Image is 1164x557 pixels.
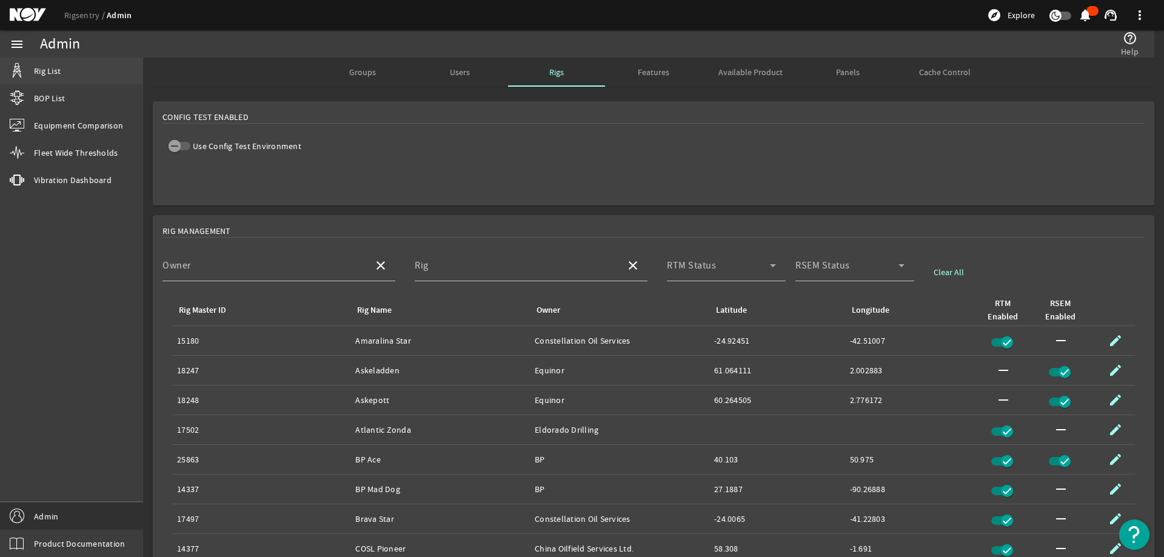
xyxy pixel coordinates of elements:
mat-icon: close [626,258,640,273]
div: -1.691 [850,542,976,555]
div: Askepott [355,394,525,406]
span: Rig Management [162,225,231,237]
input: Select a Rig [415,263,616,278]
div: -41.22803 [850,513,976,525]
div: 14337 [177,483,346,495]
div: -24.0065 [714,513,840,525]
span: Available Product [718,68,783,76]
span: Rigs [549,68,564,76]
div: Rig Name [357,304,392,317]
mat-icon: horizontal_rule [1054,482,1068,496]
div: Longitude [852,304,889,317]
mat-label: RSEM Status [795,259,850,272]
button: Open Resource Center [1119,519,1149,550]
div: 2.002883 [850,364,976,376]
div: -90.26888 [850,483,976,495]
mat-icon: edit [1108,333,1123,348]
span: Cache Control [919,68,971,76]
span: Help [1121,45,1139,58]
label: Use Config Test Environment [190,140,301,152]
div: 25863 [177,453,346,465]
div: BP [535,483,704,495]
button: Clear All [924,261,974,283]
div: Amaralina Star [355,335,525,347]
div: BP Ace [355,453,525,465]
span: Vibration Dashboard [34,174,112,186]
mat-icon: edit [1108,541,1123,556]
span: Panels [836,68,860,76]
mat-icon: notifications [1078,8,1092,22]
span: Fleet Wide Thresholds [34,147,118,159]
div: -42.51007 [850,335,976,347]
mat-icon: edit [1108,363,1123,378]
mat-icon: horizontal_rule [1054,422,1068,437]
button: Explore [982,5,1040,25]
div: Askeladden [355,364,525,376]
span: Equipment Comparison [34,119,123,132]
mat-icon: menu [10,37,24,52]
div: 60.264505 [714,394,840,406]
div: Admin [40,38,80,50]
div: RSEM Enabled [1045,297,1075,324]
div: RTM Enabled [986,297,1029,324]
mat-icon: close [373,258,388,273]
div: 14377 [177,542,346,555]
div: 17497 [177,513,346,525]
span: Groups [349,68,376,76]
mat-icon: edit [1108,422,1123,437]
mat-icon: horizontal_rule [1054,512,1068,526]
div: 18247 [177,364,346,376]
div: BP Mad Dog [355,483,525,495]
a: Admin [107,10,132,21]
mat-icon: help_outline [1123,31,1137,45]
div: Latitude [716,304,747,317]
div: 50.975 [850,453,976,465]
div: COSL Pioneer [355,542,525,555]
a: Rigsentry [64,10,107,21]
mat-icon: support_agent [1103,8,1118,22]
div: Constellation Oil Services [535,335,704,347]
span: Users [450,68,470,76]
div: Eldorado Drilling [535,424,704,436]
div: Owner [537,304,560,317]
div: 15180 [177,335,346,347]
div: 18248 [177,394,346,406]
div: Constellation Oil Services [535,513,704,525]
mat-label: Rig [415,259,429,272]
mat-icon: horizontal_rule [1054,541,1068,556]
span: Admin [34,510,58,522]
div: Equinor [535,394,704,406]
mat-icon: vibration [10,173,24,187]
span: Config Test Enabled [162,111,249,123]
div: 17502 [177,424,346,436]
mat-icon: horizontal_rule [996,363,1011,378]
span: BOP List [34,92,65,104]
span: Explore [1008,9,1035,21]
span: Clear All [934,266,964,278]
div: China Oilfield Services Ltd. [535,542,704,555]
mat-icon: horizontal_rule [1054,333,1068,348]
input: Select an Owner [162,263,364,278]
mat-icon: edit [1108,452,1123,467]
span: Features [638,68,669,76]
div: Brava Star [355,513,525,525]
div: Owner [535,304,700,317]
mat-icon: edit [1108,393,1123,407]
div: Rig Name [355,304,520,317]
mat-icon: edit [1108,512,1123,526]
span: Product Documentation [34,538,125,550]
div: 27.1887 [714,483,840,495]
div: 2.776172 [850,394,976,406]
div: -24.92451 [714,335,840,347]
mat-icon: edit [1108,482,1123,496]
div: RTM Enabled [988,297,1018,324]
div: Rig Master ID [179,304,226,317]
div: 58.308 [714,542,840,555]
div: Equinor [535,364,704,376]
mat-icon: horizontal_rule [996,393,1011,407]
span: Rig List [34,65,61,77]
button: more_vert [1125,1,1154,30]
mat-icon: explore [987,8,1002,22]
div: 61.064111 [714,364,840,376]
div: RSEM Enabled [1043,297,1086,324]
